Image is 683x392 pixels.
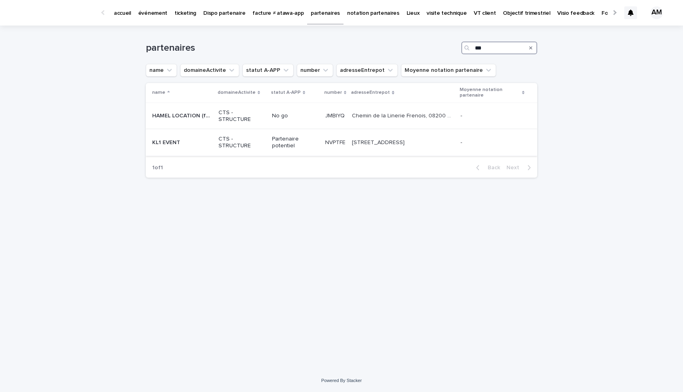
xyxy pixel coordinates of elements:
[271,88,301,97] p: statut A-APP
[218,136,266,149] p: CTS - STRUCTURE
[325,111,346,119] p: JMBIYQ
[460,85,520,100] p: Moyenne notation partenaire
[461,138,464,146] p: -
[503,164,537,171] button: Next
[146,158,169,178] p: 1 of 1
[152,111,214,119] p: HAMEL LOCATION (fermé 2024 => Vente du matériel à KL1 EVENT)
[351,88,390,97] p: adresseEntrepot
[352,138,406,146] p: 2 B Avenue des Martyrs de la Résistance 08200 FLOING
[146,64,177,77] button: name
[401,64,496,77] button: Moyenne notation partenaire
[483,165,500,170] span: Back
[272,136,319,149] p: Partenaire potentiel
[152,138,182,146] p: KL1 EVENT
[352,111,455,119] p: Chemin de la Linerie Frenois, 08200 Sedan
[152,88,165,97] p: name
[470,164,503,171] button: Back
[146,129,537,156] tr: KL1 EVENTKL1 EVENT CTS - STRUCTUREPartenaire potentielNVPTFENVPTFE [STREET_ADDRESS][STREET_ADDRES...
[461,42,537,54] input: Search
[146,42,458,54] h1: partenaires
[325,138,347,146] p: NVPTFE
[297,64,333,77] button: number
[506,165,524,170] span: Next
[324,88,342,97] p: number
[180,64,239,77] button: domaineActivite
[16,5,93,21] img: Ls34BcGeRexTGTNfXpUC
[146,103,537,129] tr: HAMEL LOCATION (fermé 2024 => Vente du matériel à KL1 EVENT)HAMEL LOCATION (fermé 2024 => Vente d...
[321,378,361,383] a: Powered By Stacker
[272,113,319,119] p: No go
[242,64,294,77] button: statut A-APP
[650,6,663,19] div: AM
[461,111,464,119] p: -
[336,64,398,77] button: adresseEntrepot
[218,88,256,97] p: domaineActivite
[218,109,266,123] p: CTS - STRUCTURE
